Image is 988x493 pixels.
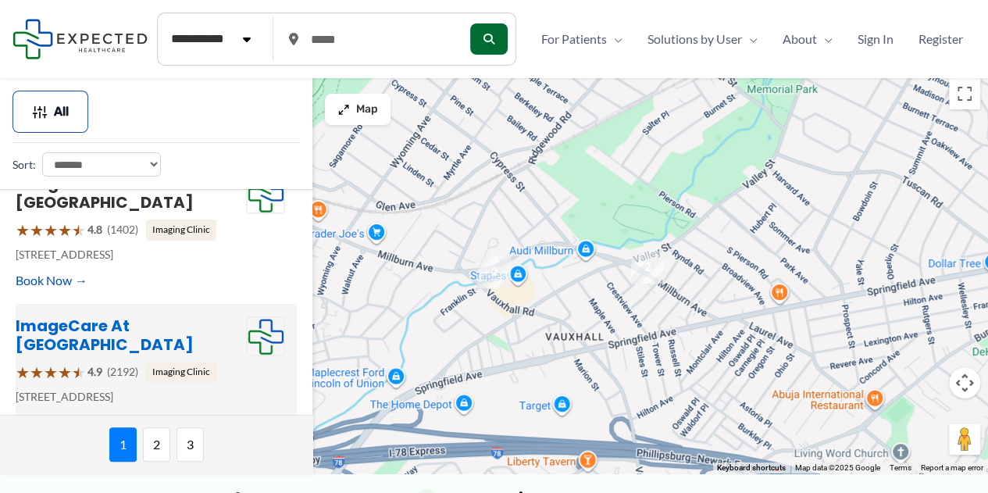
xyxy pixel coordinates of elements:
[107,220,138,240] span: (1402)
[146,220,216,240] span: Imaging Clinic
[529,27,635,51] a: For PatientsMenu Toggle
[16,269,87,292] a: Book Now
[783,27,817,51] span: About
[58,216,72,245] span: ★
[30,358,44,387] span: ★
[12,155,36,175] label: Sort:
[337,103,350,116] img: Maximize
[16,245,246,265] p: [STREET_ADDRESS]
[890,463,911,472] a: Terms (opens in new tab)
[44,358,58,387] span: ★
[845,27,906,51] a: Sign In
[12,19,148,59] img: Expected Healthcare Logo - side, dark font, small
[949,423,980,455] button: Drag Pegman onto the map to open Street View
[44,216,58,245] span: ★
[717,463,786,473] button: Keyboard shortcuts
[918,27,963,51] span: Register
[647,27,742,51] span: Solutions by User
[107,362,138,382] span: (2192)
[949,78,980,109] button: Toggle fullscreen view
[146,362,216,382] span: Imaging Clinic
[906,27,976,51] a: Register
[143,427,170,462] span: 2
[770,27,845,51] a: AboutMenu Toggle
[795,463,880,472] span: Map data ©2025 Google
[16,173,194,213] a: ImageCare at [GEOGRAPHIC_DATA]
[16,411,87,434] a: Book Now
[631,251,664,284] div: 2
[54,106,69,117] span: All
[16,387,246,407] p: [STREET_ADDRESS]
[817,27,833,51] span: Menu Toggle
[607,27,622,51] span: Menu Toggle
[16,315,194,355] a: ImageCare at [GEOGRAPHIC_DATA]
[247,175,284,214] img: Expected Healthcare Logo
[87,220,102,240] span: 4.8
[177,427,204,462] span: 3
[32,104,48,120] img: Filter
[72,358,86,387] span: ★
[12,91,88,133] button: All
[16,216,30,245] span: ★
[72,216,86,245] span: ★
[858,27,893,51] span: Sign In
[635,27,770,51] a: Solutions by UserMenu Toggle
[109,427,137,462] span: 1
[478,255,511,288] div: 2
[742,27,758,51] span: Menu Toggle
[16,358,30,387] span: ★
[356,103,378,116] span: Map
[30,216,44,245] span: ★
[87,362,102,382] span: 4.9
[949,367,980,398] button: Map camera controls
[247,317,284,356] img: Expected Healthcare Logo
[325,94,391,125] button: Map
[58,358,72,387] span: ★
[921,463,983,472] a: Report a map error
[541,27,607,51] span: For Patients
